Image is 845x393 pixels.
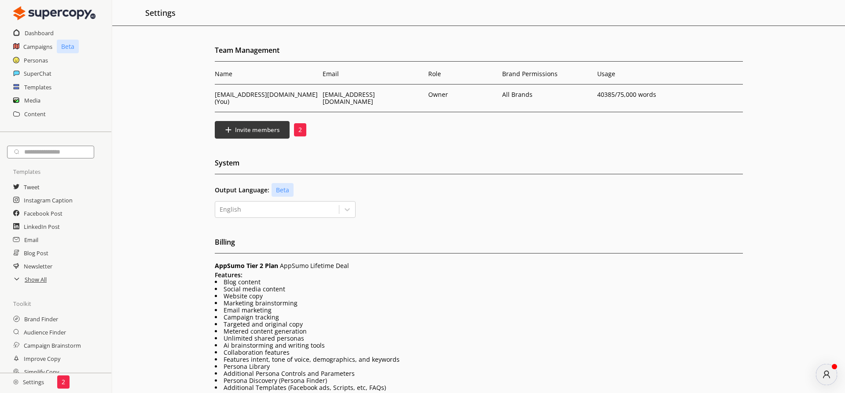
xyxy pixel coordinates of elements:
a: Dashboard [25,26,54,40]
a: Newsletter [24,260,52,273]
p: Usage [597,70,688,77]
a: Campaigns [23,40,52,53]
button: atlas-launcher [816,364,837,385]
p: Brand Permissions [502,70,593,77]
a: Tweet [24,180,40,194]
a: Content [24,107,46,121]
li: Persona Discovery (Persona Finder) [215,377,743,384]
a: Improve Copy [24,352,60,365]
p: Role [428,70,498,77]
a: SuperChat [24,67,51,80]
h2: System [215,156,743,174]
a: Show All [25,273,47,286]
p: All Brands [502,91,535,98]
li: Ai brainstorming and writing tools [215,342,743,349]
li: Blog content [215,279,743,286]
p: AppSumo Lifetime Deal [215,262,743,269]
li: Additional Templates (Facebook ads, Scripts, etc, FAQs) [215,384,743,391]
img: Close [13,4,96,22]
li: Marketing brainstorming [215,300,743,307]
h2: Settings [145,4,176,21]
li: Targeted and original copy [215,321,743,328]
p: Beta [272,183,294,197]
p: Owner [428,91,448,98]
p: 40385 /75,000 words [597,91,688,98]
img: Close [13,379,18,385]
p: [EMAIL_ADDRESS][DOMAIN_NAME] [323,91,424,105]
li: Unlimited shared personas [215,335,743,342]
p: Email [323,70,424,77]
a: Personas [24,54,48,67]
li: Social media content [215,286,743,293]
span: AppSumo Tier 2 Plan [215,261,278,270]
p: Name [215,70,318,77]
a: Brand Finder [24,312,58,326]
li: Email marketing [215,307,743,314]
p: [EMAIL_ADDRESS][DOMAIN_NAME] (You) [215,91,318,105]
p: Beta [57,40,79,53]
h2: Billing [215,235,743,253]
p: 2 [62,378,65,386]
li: Collaboration features [215,349,743,356]
a: Simplify Copy [24,365,59,378]
p: 2 [298,126,302,133]
a: Instagram Caption [24,194,73,207]
b: Invite members [235,126,279,134]
li: Metered content generation [215,328,743,335]
li: Features intent, tone of voice, demographics, and keywords [215,356,743,363]
a: Blog Post [24,246,48,260]
div: atlas-message-author-avatar [816,364,837,385]
li: Persona Library [215,363,743,370]
b: Output Language: [215,187,269,194]
b: Features: [215,271,242,279]
a: Media [24,94,40,107]
li: Website copy [215,293,743,300]
li: Campaign tracking [215,314,743,321]
h2: Team Management [215,44,743,62]
a: LinkedIn Post [24,220,60,233]
button: Invite members [215,121,290,139]
li: Additional Persona Controls and Parameters [215,370,743,377]
a: Facebook Post [24,207,62,220]
a: Campaign Brainstorm [24,339,81,352]
a: Email [24,233,38,246]
a: Audience Finder [24,326,66,339]
a: Templates [24,81,51,94]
